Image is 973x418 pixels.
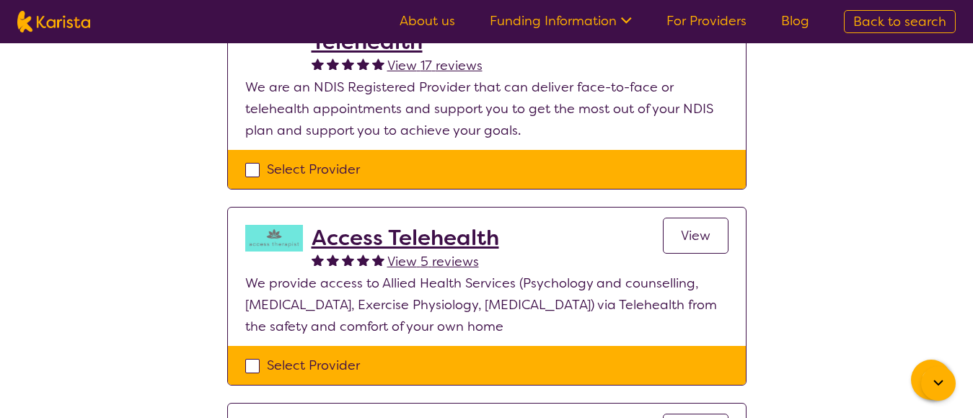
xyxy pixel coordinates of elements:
a: View 5 reviews [387,251,479,272]
a: View 17 reviews [387,55,483,76]
a: About us [400,12,455,30]
span: View 5 reviews [387,253,479,270]
a: View [663,218,728,254]
img: fullstar [357,58,369,70]
img: fullstar [372,254,384,266]
a: Funding Information [490,12,632,30]
span: View 17 reviews [387,57,483,74]
p: We are an NDIS Registered Provider that can deliver face-to-face or telehealth appointments and s... [245,76,728,141]
img: fullstar [327,254,339,266]
span: View [681,227,710,244]
img: fullstar [312,254,324,266]
a: Blog [781,12,809,30]
a: Access Telehealth [312,225,499,251]
img: fullstar [327,58,339,70]
button: Channel Menu [911,360,951,400]
span: Back to search [853,13,946,30]
img: fullstar [357,254,369,266]
img: fullstar [342,58,354,70]
img: fullstar [312,58,324,70]
p: We provide access to Allied Health Services (Psychology and counselling, [MEDICAL_DATA], Exercise... [245,272,728,337]
img: fullstar [342,254,354,266]
img: hzy3j6chfzohyvwdpojv.png [245,225,303,252]
a: For Providers [666,12,747,30]
img: fullstar [372,58,384,70]
a: Back to search [844,10,956,33]
img: Karista logo [17,11,90,32]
